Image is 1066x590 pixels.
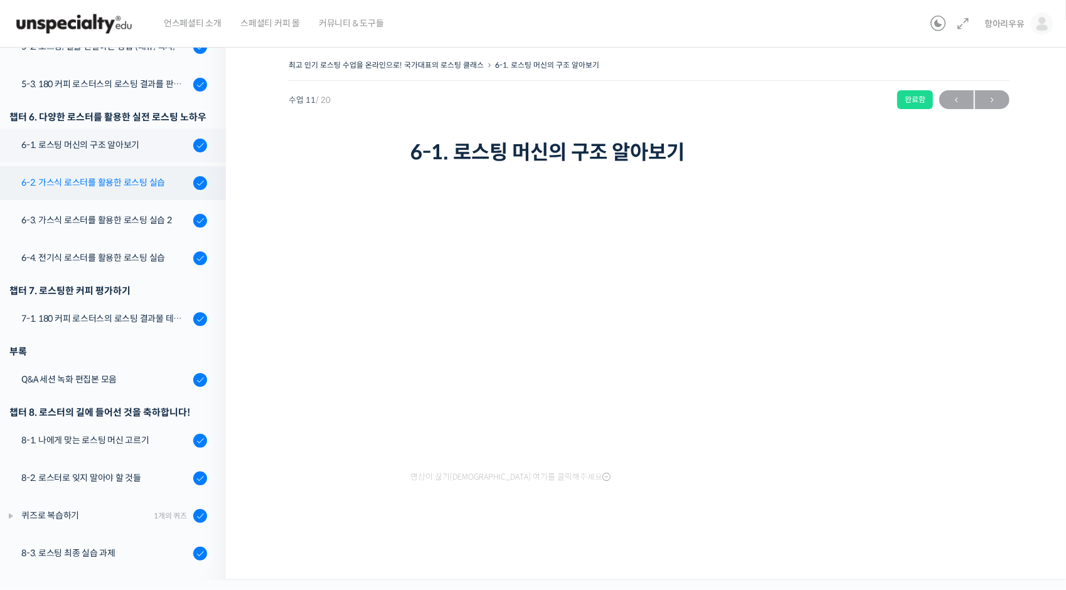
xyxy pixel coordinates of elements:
[21,508,150,522] div: 퀴즈로 복습하기
[21,471,189,485] div: 8-2. 로스터로 잊지 말아야 할 것들
[975,92,1010,108] span: →
[975,90,1010,109] a: 다음→
[115,417,130,427] span: 대화
[939,92,974,108] span: ←
[9,282,207,299] div: 챕터 7. 로스팅한 커피 평가하기
[40,416,47,426] span: 홈
[21,77,189,91] div: 5-3. 180 커피 로스터스의 로스팅 결과를 판단하는 노하우
[21,312,189,325] div: 7-1. 180 커피 로스터스의 로스팅 결과물 테스트 노하우
[316,95,331,105] span: / 20
[495,60,599,70] a: 6-1. 로스팅 머신의 구조 알아보기
[154,510,187,522] div: 1개의 퀴즈
[21,213,189,227] div: 6-3. 가스식 로스터를 활용한 로스팅 실습 2
[939,90,974,109] a: ←이전
[984,18,1025,29] span: 항아리우유
[4,398,83,429] a: 홈
[162,398,241,429] a: 설정
[411,140,888,164] h1: 6-1. 로스팅 머신의 구조 알아보기
[897,90,933,109] div: 완료함
[21,433,189,447] div: 8-1. 나에게 맞는 로스팅 머신 고르기
[9,343,207,360] div: 부록
[83,398,162,429] a: 대화
[21,176,189,189] div: 6-2. 가스식 로스터를 활용한 로스팅 실습
[289,96,331,104] span: 수업 11
[21,546,189,560] div: 8-3. 로스팅 최종 실습 과제
[194,416,209,426] span: 설정
[21,138,189,152] div: 6-1. 로스팅 머신의 구조 알아보기
[411,472,611,482] span: 영상이 끊기[DEMOGRAPHIC_DATA] 여기를 클릭해주세요
[9,108,207,125] div: 챕터 6. 다양한 로스터를 활용한 실전 로스팅 노하우
[289,60,484,70] a: 최고 인기 로스팅 수업을 온라인으로! 국가대표의 로스팅 클래스
[21,372,189,386] div: Q&A 세션 녹화 편집본 모음
[9,404,207,421] div: 챕터 8. 로스터의 길에 들어선 것을 축하합니다!
[21,251,189,265] div: 6-4. 전기식 로스터를 활용한 로스팅 실습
